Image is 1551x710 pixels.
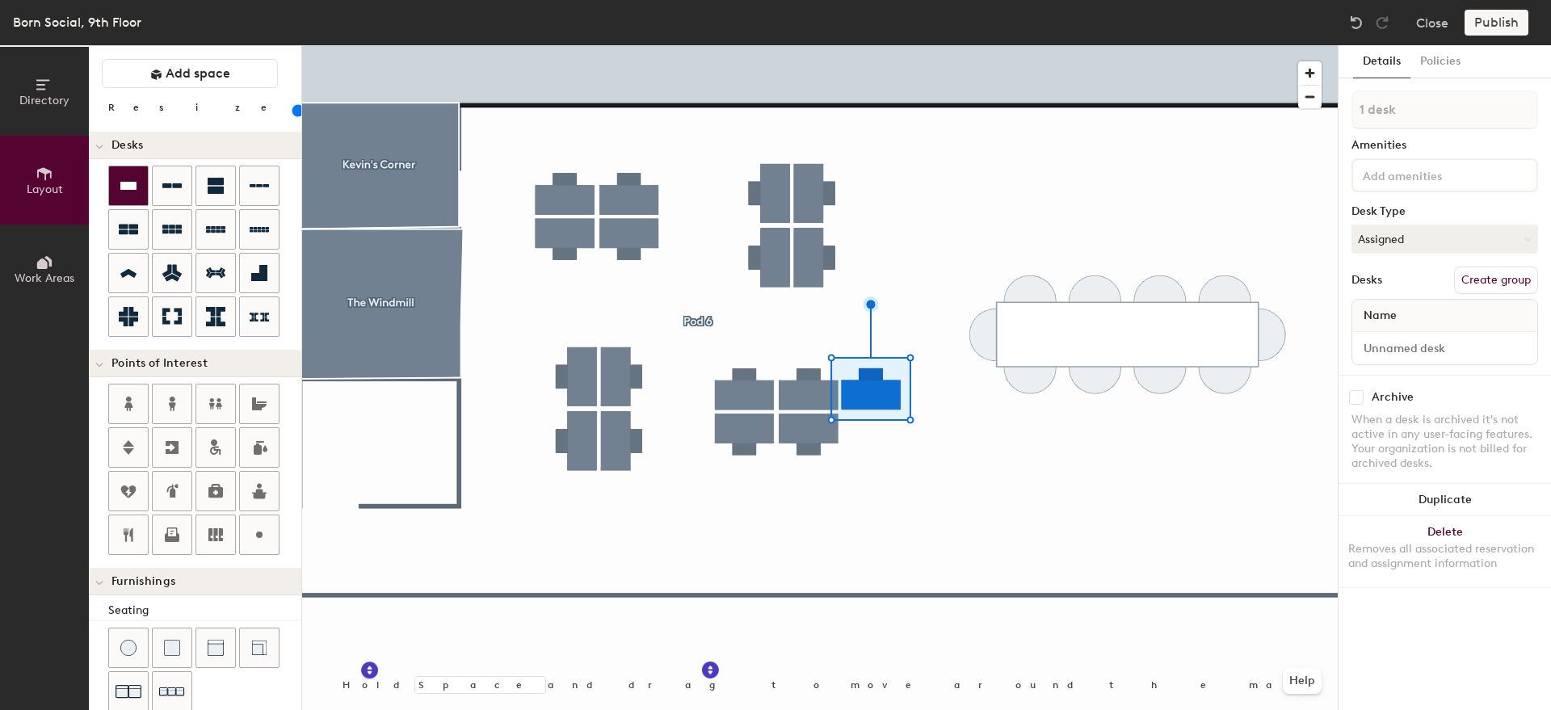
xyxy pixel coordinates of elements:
[1353,45,1410,78] button: Details
[1351,139,1538,152] div: Amenities
[166,65,230,82] span: Add space
[120,640,137,656] img: Stool
[1348,15,1364,31] img: Undo
[1416,10,1448,36] button: Close
[1374,15,1390,31] img: Redo
[239,628,280,668] button: Couch (corner)
[1283,668,1322,694] button: Help
[15,271,74,285] span: Work Areas
[164,640,180,656] img: Cushion
[159,679,185,704] img: Couch (x3)
[1351,274,1382,287] div: Desks
[108,101,287,114] div: Resize
[1356,337,1534,359] input: Unnamed desk
[1351,413,1538,471] div: When a desk is archived it's not active in any user-facing features. Your organization is not bil...
[116,678,141,704] img: Couch (x2)
[1410,45,1470,78] button: Policies
[195,628,236,668] button: Couch (middle)
[1351,205,1538,218] div: Desk Type
[1348,542,1541,571] div: Removes all associated reservation and assignment information
[1356,301,1405,330] span: Name
[1360,165,1505,184] input: Add amenities
[152,628,192,668] button: Cushion
[1339,484,1551,516] button: Duplicate
[19,94,69,107] span: Directory
[108,628,149,668] button: Stool
[1351,225,1538,254] button: Assigned
[1454,267,1538,294] button: Create group
[13,12,141,32] div: Born Social, 9th Floor
[208,640,224,656] img: Couch (middle)
[1339,516,1551,587] button: DeleteRemoves all associated reservation and assignment information
[111,139,143,152] span: Desks
[108,602,301,620] div: Seating
[1372,391,1414,404] div: Archive
[102,59,278,88] button: Add space
[111,357,208,370] span: Points of Interest
[27,183,63,196] span: Layout
[111,575,175,588] span: Furnishings
[251,640,267,656] img: Couch (corner)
